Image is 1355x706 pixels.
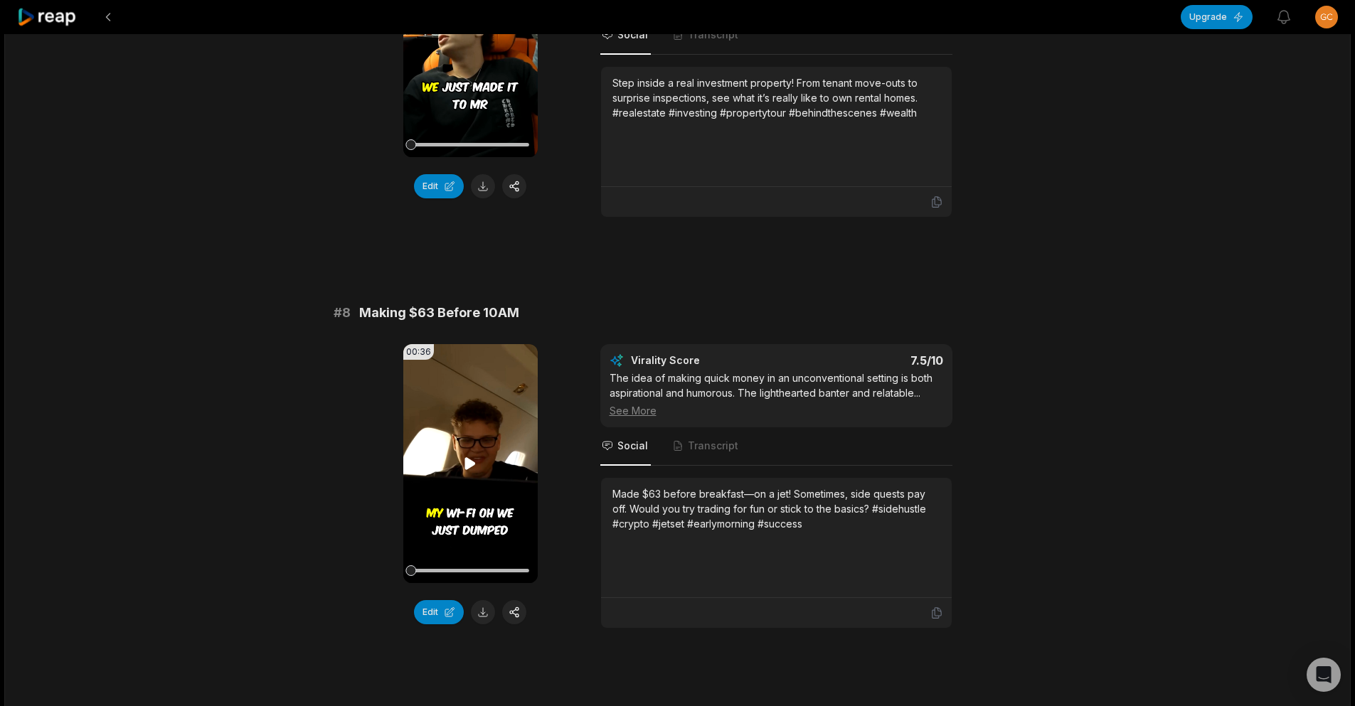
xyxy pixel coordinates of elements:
[600,427,952,466] nav: Tabs
[612,486,940,531] div: Made $63 before breakfast—on a jet! Sometimes, side quests pay off. Would you try trading for fun...
[617,28,648,42] span: Social
[610,370,943,418] div: The idea of making quick money in an unconventional setting is both aspirational and humorous. Th...
[612,75,940,120] div: Step inside a real investment property! From tenant move-outs to surprise inspections, see what i...
[403,344,538,583] video: Your browser does not support mp4 format.
[414,174,464,198] button: Edit
[1181,5,1253,29] button: Upgrade
[790,353,943,368] div: 7.5 /10
[359,303,519,323] span: Making $63 Before 10AM
[610,403,943,418] div: See More
[414,600,464,624] button: Edit
[1307,658,1341,692] div: Open Intercom Messenger
[688,439,738,453] span: Transcript
[688,28,738,42] span: Transcript
[631,353,784,368] div: Virality Score
[617,439,648,453] span: Social
[334,303,351,323] span: # 8
[600,16,952,55] nav: Tabs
